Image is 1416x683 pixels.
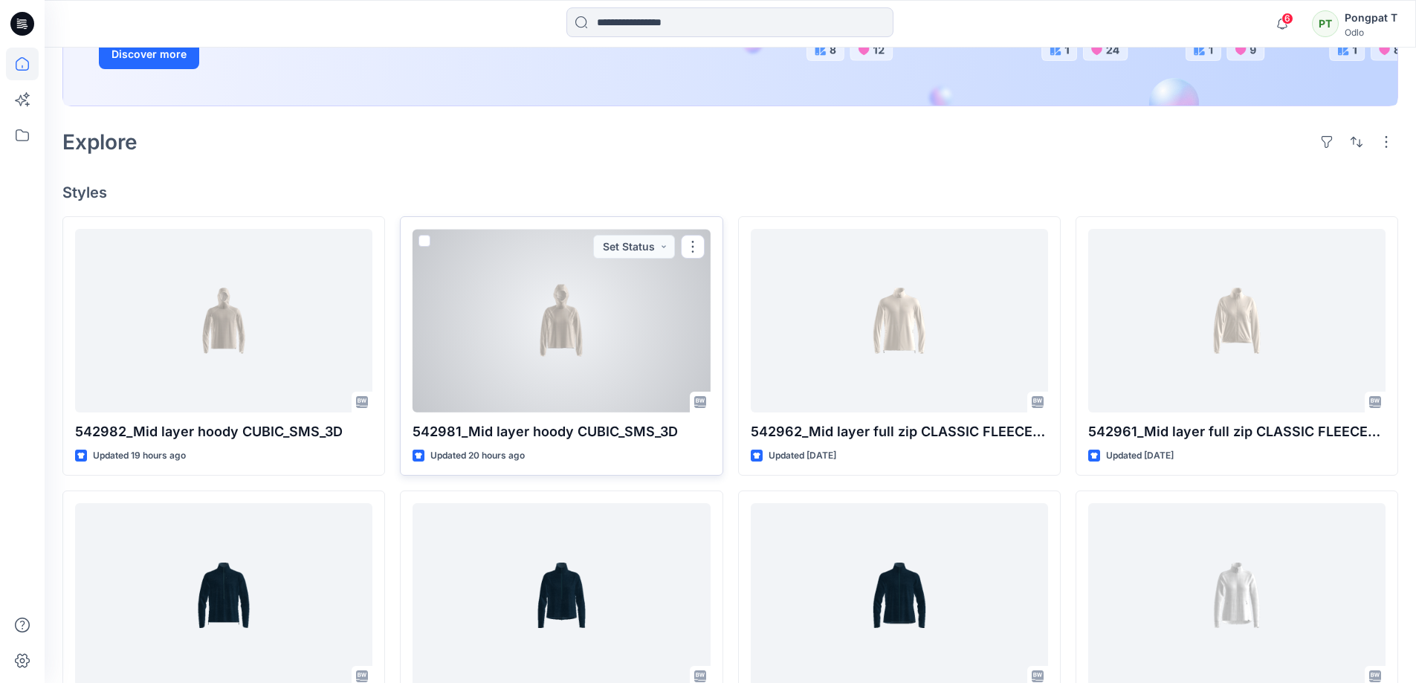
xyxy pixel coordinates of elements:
[1106,448,1174,464] p: Updated [DATE]
[62,130,138,154] h2: Explore
[769,448,836,464] p: Updated [DATE]
[93,448,186,464] p: Updated 19 hours ago
[99,39,433,69] a: Discover more
[1345,9,1397,27] div: Pongpat T
[413,229,710,412] a: 542981_Mid layer hoody CUBIC_SMS_3D
[413,421,710,442] p: 542981_Mid layer hoody CUBIC_SMS_3D
[751,229,1048,412] a: 542962_Mid layer full zip CLASSIC FLEECE_SMS_3D
[75,421,372,442] p: 542982_Mid layer hoody CUBIC_SMS_3D
[430,448,525,464] p: Updated 20 hours ago
[99,39,199,69] button: Discover more
[75,229,372,412] a: 542982_Mid layer hoody CUBIC_SMS_3D
[1345,27,1397,38] div: Odlo
[62,184,1398,201] h4: Styles
[1088,229,1386,412] a: 542961_Mid layer full zip CLASSIC FLEECE_SMS_3D
[751,421,1048,442] p: 542962_Mid layer full zip CLASSIC FLEECE_SMS_3D
[1088,421,1386,442] p: 542961_Mid layer full zip CLASSIC FLEECE_SMS_3D
[1312,10,1339,37] div: PT
[1281,13,1293,25] span: 6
